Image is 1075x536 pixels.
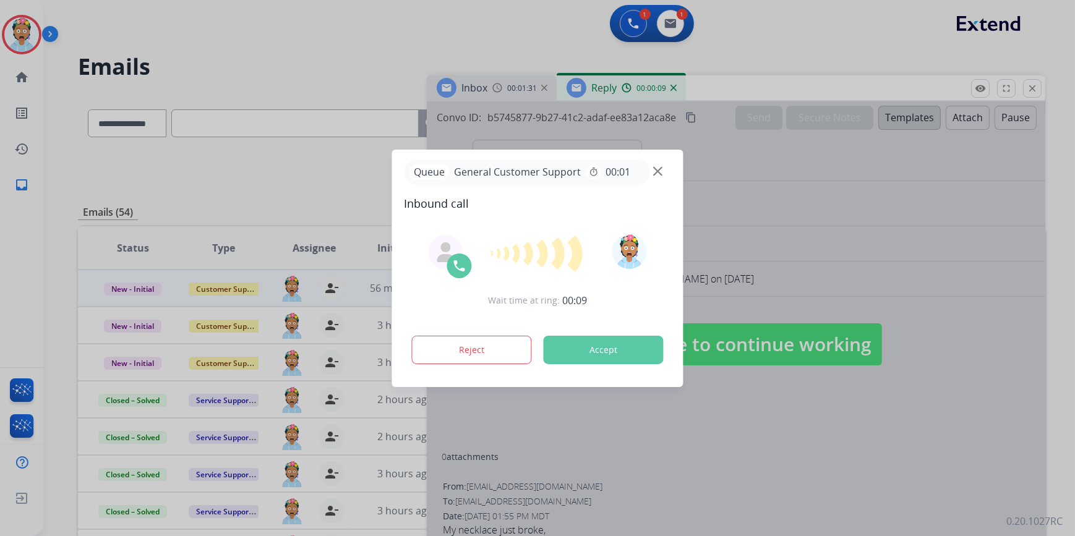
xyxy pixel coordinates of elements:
span: 00:09 [562,293,587,308]
p: Queue [409,164,450,180]
span: Inbound call [405,195,671,212]
img: agent-avatar [436,242,456,262]
img: close-button [653,166,662,176]
button: Accept [544,336,664,364]
mat-icon: timer [589,167,599,177]
span: General Customer Support [450,164,586,179]
span: Wait time at ring: [488,294,560,307]
img: call-icon [452,258,467,273]
button: Reject [412,336,532,364]
p: 0.20.1027RC [1006,514,1063,529]
img: avatar [612,234,646,269]
span: 00:01 [606,164,631,179]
